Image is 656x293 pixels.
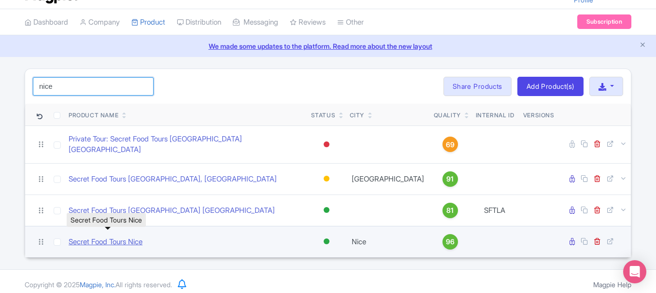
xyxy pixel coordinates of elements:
[446,237,455,247] span: 96
[67,213,146,227] div: Secret Food Tours Nice
[346,163,430,195] td: [GEOGRAPHIC_DATA]
[519,104,558,126] th: Versions
[434,234,467,250] a: 96
[443,77,512,96] a: Share Products
[6,41,650,51] a: We made some updates to the platform. Read more about the new layout
[19,279,178,290] div: Copyright © 2025 All rights reserved.
[69,205,275,216] a: Secret Food Tours [GEOGRAPHIC_DATA] [GEOGRAPHIC_DATA]
[639,40,646,51] button: Close announcement
[434,171,467,187] a: 91
[517,77,584,96] a: Add Product(s)
[577,14,631,29] a: Subscription
[337,9,364,36] a: Other
[69,174,277,185] a: Secret Food Tours [GEOGRAPHIC_DATA], [GEOGRAPHIC_DATA]
[69,134,303,155] a: Private Tour: Secret Food Tours [GEOGRAPHIC_DATA] [GEOGRAPHIC_DATA]
[471,195,519,226] td: SFTLA
[25,9,68,36] a: Dashboard
[593,280,631,289] a: Magpie Help
[290,9,326,36] a: Reviews
[233,9,278,36] a: Messaging
[322,138,331,152] div: Inactive
[350,111,364,120] div: City
[434,203,467,218] a: 81
[69,111,118,120] div: Product Name
[471,104,519,126] th: Internal ID
[131,9,165,36] a: Product
[446,140,455,150] span: 69
[69,237,143,248] a: Secret Food Tours Nice
[322,203,331,217] div: Active
[311,111,336,120] div: Status
[346,226,430,257] td: Nice
[80,9,120,36] a: Company
[80,280,115,289] span: Magpie, Inc.
[623,260,646,283] div: Open Intercom Messenger
[322,235,331,249] div: Active
[322,172,331,186] div: Building
[177,9,221,36] a: Distribution
[446,174,454,184] span: 91
[434,111,461,120] div: Quality
[434,137,467,152] a: 69
[446,205,454,216] span: 81
[33,77,154,96] input: Search product name, city, or interal id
